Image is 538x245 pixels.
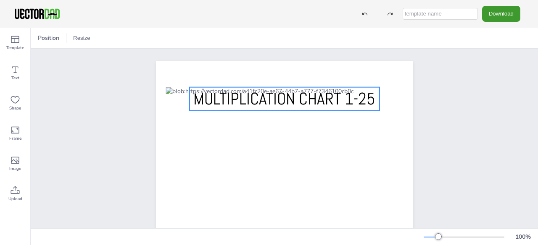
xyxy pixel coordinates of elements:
img: VectorDad-1.png [13,8,61,20]
span: Shape [9,105,21,112]
span: Upload [8,195,22,202]
span: MULTIPLICATION CHART 1-25 [193,88,375,109]
span: Image [9,165,21,172]
input: template name [403,8,478,20]
button: Download [482,6,520,21]
span: Text [11,75,19,81]
div: 100 % [513,233,533,241]
button: Resize [70,31,94,45]
span: Template [6,44,24,51]
span: Position [36,34,61,42]
span: Frame [9,135,21,142]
